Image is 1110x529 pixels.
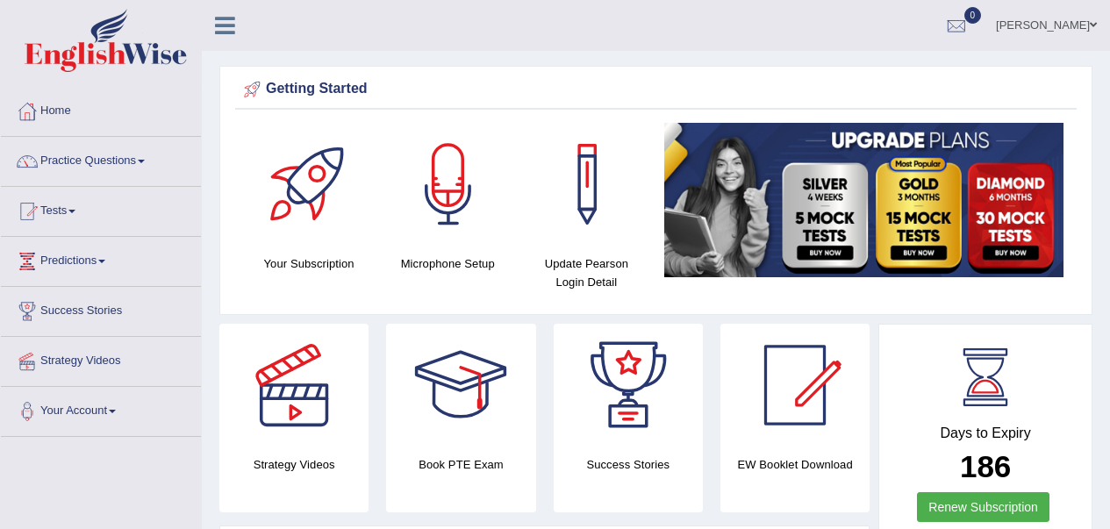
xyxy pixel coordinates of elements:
[386,455,535,474] h4: Book PTE Exam
[1,387,201,431] a: Your Account
[554,455,703,474] h4: Success Stories
[219,455,369,474] h4: Strategy Videos
[960,449,1011,483] b: 186
[720,455,870,474] h4: EW Booklet Download
[248,254,369,273] h4: Your Subscription
[1,237,201,281] a: Predictions
[899,425,1072,441] h4: Days to Expiry
[240,76,1072,103] div: Getting Started
[664,123,1063,277] img: small5.jpg
[917,492,1049,522] a: Renew Subscription
[964,7,982,24] span: 0
[1,187,201,231] a: Tests
[1,337,201,381] a: Strategy Videos
[387,254,508,273] h4: Microphone Setup
[1,137,201,181] a: Practice Questions
[1,87,201,131] a: Home
[1,287,201,331] a: Success Stories
[526,254,647,291] h4: Update Pearson Login Detail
